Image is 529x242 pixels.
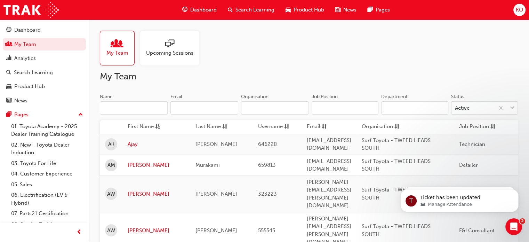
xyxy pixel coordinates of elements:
[108,140,114,148] span: AK
[8,219,86,230] a: 08. Service Training
[222,3,280,17] a: search-iconSearch Learning
[258,191,277,197] span: 323223
[6,70,11,76] span: search-icon
[390,174,529,223] iframe: Intercom notifications message
[8,158,86,169] a: 03. Toyota For Life
[107,190,115,198] span: AW
[3,108,86,121] button: Pages
[362,123,400,131] button: Organisationsorting-icon
[107,161,115,169] span: AM
[241,93,268,100] div: Organisation
[14,111,29,119] div: Pages
[376,6,390,14] span: Pages
[312,93,338,100] div: Job Position
[14,26,41,34] div: Dashboard
[343,6,356,14] span: News
[258,123,296,131] button: Usernamesorting-icon
[14,97,27,105] div: News
[113,39,122,49] span: people-icon
[14,69,53,77] div: Search Learning
[6,84,11,90] span: car-icon
[222,123,227,131] span: sorting-icon
[294,6,324,14] span: Product Hub
[106,49,128,57] span: My Team
[459,227,495,234] span: F&I Consultant
[6,27,11,33] span: guage-icon
[228,6,233,14] span: search-icon
[258,162,276,168] span: 659813
[513,4,526,16] button: KO
[6,98,11,104] span: news-icon
[78,110,83,119] span: up-icon
[128,123,166,131] button: First Nameasc-icon
[77,228,82,237] span: prev-icon
[182,6,187,14] span: guage-icon
[335,6,340,14] span: news-icon
[322,123,327,131] span: sorting-icon
[195,141,237,147] span: [PERSON_NAME]
[490,123,496,131] span: sorting-icon
[128,140,185,148] a: Ajay
[381,101,448,115] input: Department
[195,123,221,131] span: Last Name
[307,158,351,172] span: [EMAIL_ADDRESS][DOMAIN_NAME]
[128,227,185,235] a: [PERSON_NAME]
[3,66,86,79] a: Search Learning
[451,93,464,100] div: Status
[3,52,86,65] a: Analytics
[241,101,309,115] input: Organisation
[286,6,291,14] span: car-icon
[284,123,289,131] span: sorting-icon
[14,83,45,91] div: Product Hub
[459,141,485,147] span: Technician
[140,31,205,65] a: Upcoming Sessions
[362,137,431,151] span: Surf Toyota - TWEED HEADS SOUTH
[14,54,36,62] div: Analytics
[520,218,525,224] span: 2
[3,38,86,51] a: My Team
[235,6,274,14] span: Search Learning
[307,123,345,131] button: Emailsorting-icon
[3,80,86,93] a: Product Hub
[170,93,182,100] div: Email
[8,121,86,140] a: 01. Toyota Academy - 2025 Dealer Training Catalogue
[165,39,174,49] span: sessionType_ONLINE_URL-icon
[3,2,59,18] img: Trak
[362,187,431,201] span: Surf Toyota - TWEED HEADS SOUTH
[195,162,220,168] span: Murakami
[362,223,431,237] span: Surf Toyota - TWEED HEADS SOUTH
[381,93,408,100] div: Department
[455,104,470,112] div: Active
[100,31,140,65] a: My Team
[6,112,11,118] span: pages-icon
[459,123,489,131] span: Job Position
[146,49,193,57] span: Upcoming Sessions
[459,162,478,168] span: Detailer
[3,24,86,37] a: Dashboard
[195,123,234,131] button: Last Namesorting-icon
[394,123,400,131] span: sorting-icon
[8,179,86,190] a: 05. Sales
[3,22,86,108] button: DashboardMy TeamAnalyticsSearch LearningProduct HubNews
[505,218,522,235] iframe: Intercom live chat
[6,41,11,48] span: people-icon
[128,161,185,169] a: [PERSON_NAME]
[177,3,222,17] a: guage-iconDashboard
[100,71,518,82] h2: My Team
[170,101,238,115] input: Email
[100,101,168,115] input: Name
[8,169,86,179] a: 04. Customer Experience
[128,190,185,198] a: [PERSON_NAME]
[330,3,362,17] a: news-iconNews
[8,140,86,158] a: 02. New - Toyota Dealer Induction
[312,101,378,115] input: Job Position
[258,123,283,131] span: Username
[516,6,523,14] span: KO
[128,123,154,131] span: First Name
